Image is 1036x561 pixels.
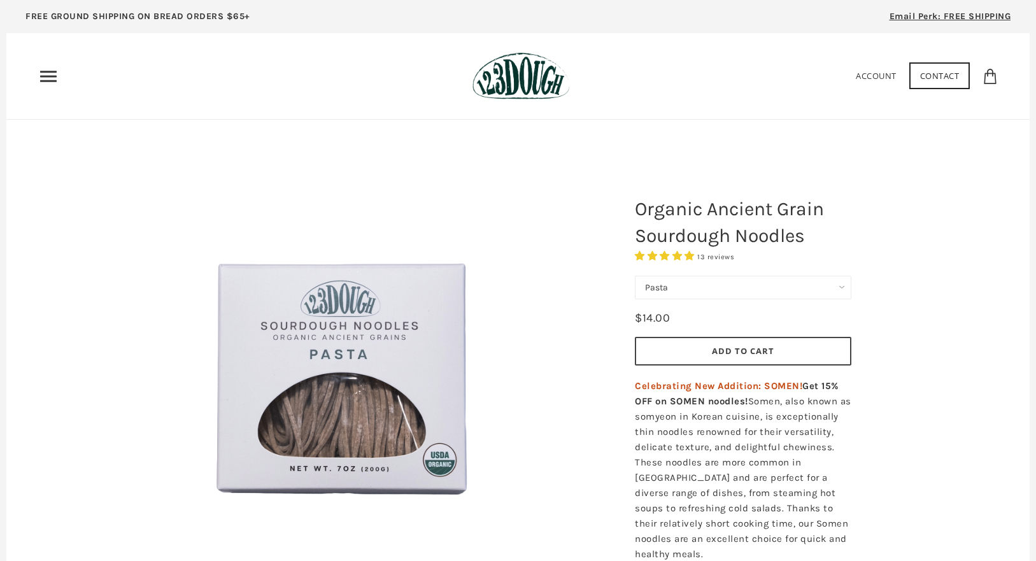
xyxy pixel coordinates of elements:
[909,62,970,89] a: Contact
[635,250,697,262] span: 4.85 stars
[856,70,897,82] a: Account
[635,380,839,407] strong: Get 15% OFF on SOMEN noodles!
[635,380,802,392] span: Celebrating New Addition: SOMEN!
[625,189,861,255] h1: Organic Ancient Grain Sourdough Noodles
[472,52,570,100] img: 123Dough Bakery
[712,345,774,357] span: Add to Cart
[6,6,269,33] a: FREE GROUND SHIPPING ON BREAD ORDERS $65+
[38,66,59,87] nav: Primary
[870,6,1030,33] a: Email Perk: FREE SHIPPING
[697,253,734,261] span: 13 reviews
[635,309,670,327] div: $14.00
[635,337,851,366] button: Add to Cart
[25,10,250,24] p: FREE GROUND SHIPPING ON BREAD ORDERS $65+
[890,11,1011,22] span: Email Perk: FREE SHIPPING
